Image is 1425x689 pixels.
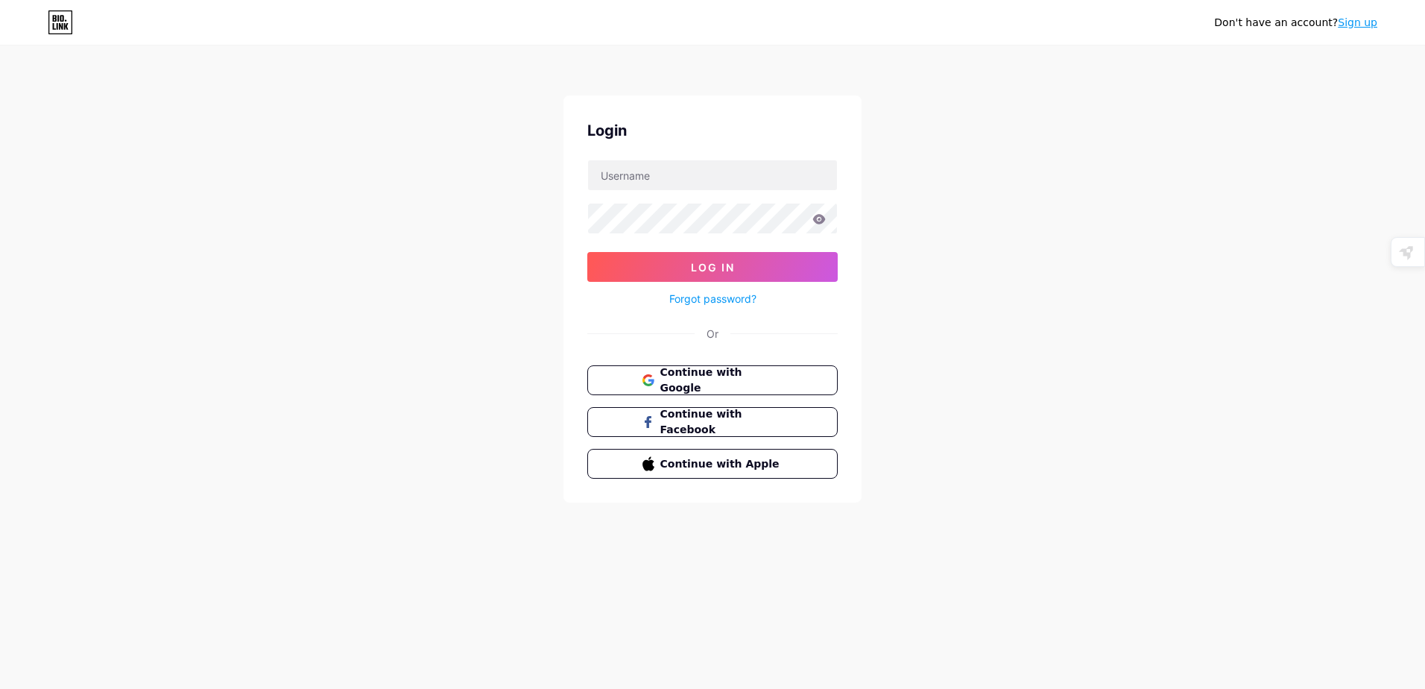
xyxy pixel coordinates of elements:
div: Or [707,326,718,342]
a: Forgot password? [669,291,756,306]
div: Login [587,119,838,142]
span: Continue with Google [660,365,783,396]
button: Continue with Google [587,365,838,395]
input: Username [588,160,837,190]
button: Continue with Facebook [587,407,838,437]
span: Log In [691,261,735,274]
button: Continue with Apple [587,449,838,479]
a: Sign up [1338,16,1377,28]
div: Don't have an account? [1214,15,1377,31]
span: Continue with Apple [660,456,783,472]
span: Continue with Facebook [660,406,783,438]
button: Log In [587,252,838,282]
